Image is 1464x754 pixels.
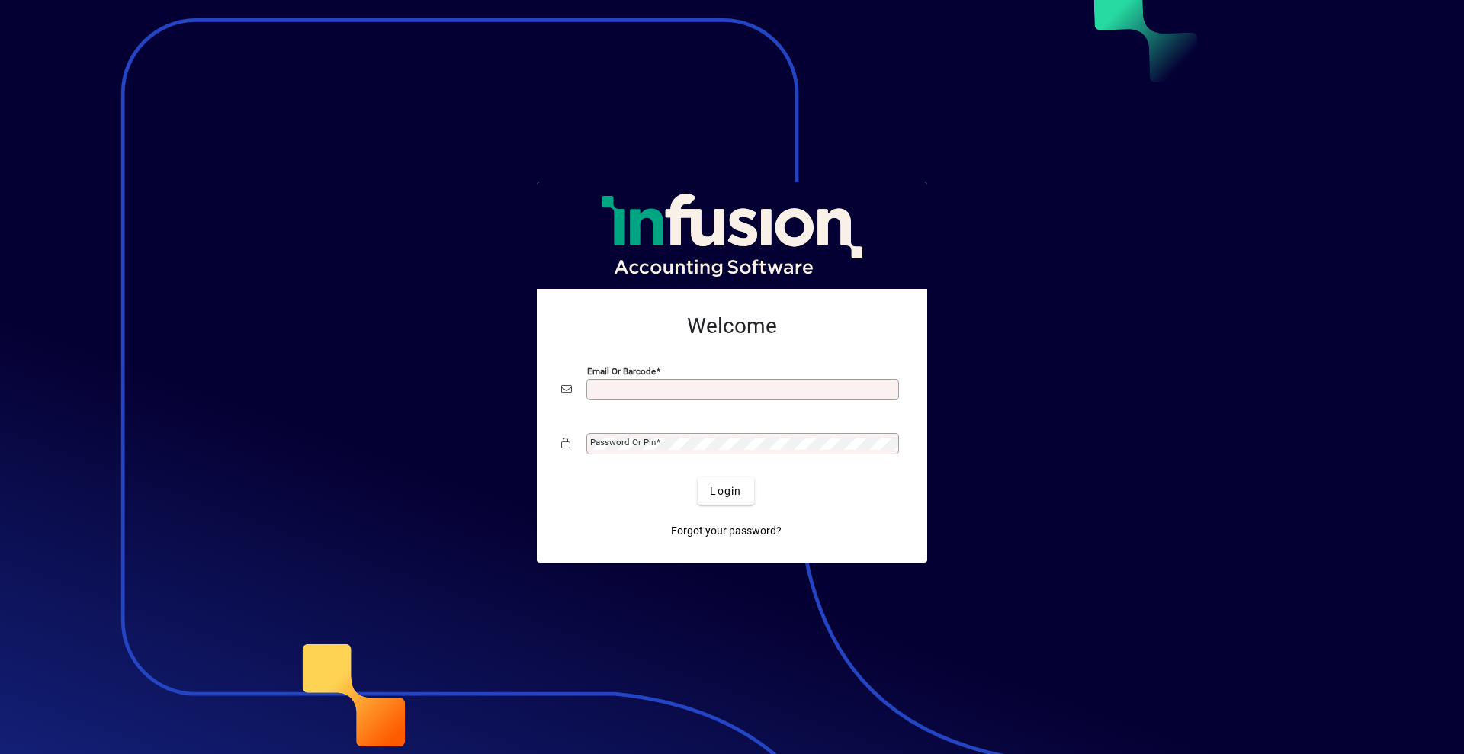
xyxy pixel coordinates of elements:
[698,477,753,505] button: Login
[587,366,656,377] mat-label: Email or Barcode
[561,313,903,339] h2: Welcome
[665,517,788,544] a: Forgot your password?
[671,523,782,539] span: Forgot your password?
[710,483,741,499] span: Login
[590,437,656,448] mat-label: Password or Pin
